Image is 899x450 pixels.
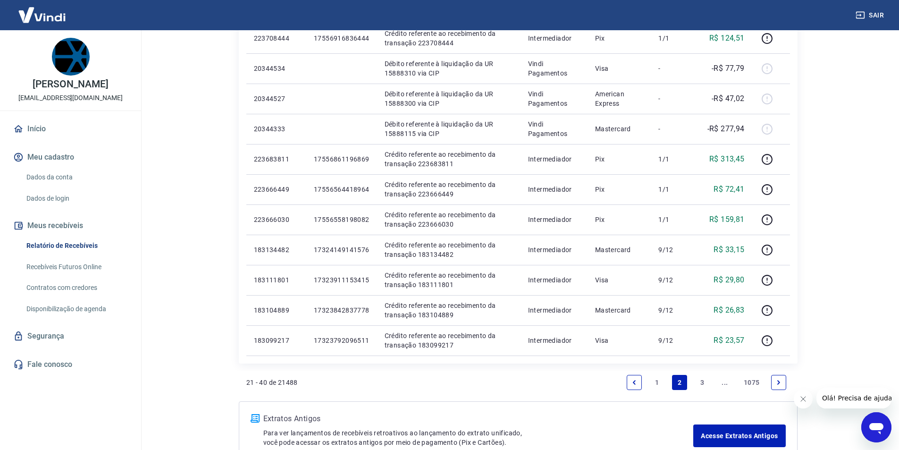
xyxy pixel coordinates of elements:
p: Intermediador [528,154,580,164]
iframe: Fechar mensagem [794,390,813,408]
p: Visa [595,336,644,345]
p: Crédito referente ao recebimento da transação 223708444 [385,29,513,48]
p: R$ 72,41 [714,184,744,195]
p: 1/1 [658,215,686,224]
p: R$ 159,81 [709,214,745,225]
p: R$ 23,57 [714,335,744,346]
p: American Express [595,89,644,108]
p: Vindi Pagamentos [528,119,580,138]
p: -R$ 277,94 [707,123,745,135]
p: 223683811 [254,154,299,164]
p: -R$ 77,79 [712,63,745,74]
a: Page 1075 [740,375,764,390]
p: R$ 33,15 [714,244,744,255]
p: 20344527 [254,94,299,103]
p: - [658,94,686,103]
a: Jump forward [717,375,732,390]
p: 183111801 [254,275,299,285]
button: Sair [854,7,888,24]
a: Page 1 [649,375,664,390]
p: Mastercard [595,124,644,134]
p: Visa [595,64,644,73]
p: 9/12 [658,306,686,315]
p: 20344333 [254,124,299,134]
p: Intermediador [528,215,580,224]
p: 223708444 [254,34,299,43]
p: Pix [595,34,644,43]
p: 17323792096511 [314,336,370,345]
p: 183104889 [254,306,299,315]
a: Fale conosco [11,354,130,375]
p: Mastercard [595,306,644,315]
a: Next page [771,375,786,390]
p: Crédito referente ao recebimento da transação 223666030 [385,210,513,229]
p: - [658,64,686,73]
p: [EMAIL_ADDRESS][DOMAIN_NAME] [18,93,123,103]
p: Intermediador [528,275,580,285]
p: Crédito referente ao recebimento da transação 223666449 [385,180,513,199]
span: Olá! Precisa de ajuda? [6,7,79,14]
p: R$ 29,80 [714,274,744,286]
p: Pix [595,215,644,224]
p: Visa [595,275,644,285]
a: Page 3 [695,375,710,390]
p: 17556558198082 [314,215,370,224]
p: - [658,124,686,134]
a: Dados de login [23,189,130,208]
p: Intermediador [528,34,580,43]
p: Intermediador [528,336,580,345]
button: Meu cadastro [11,147,130,168]
p: Crédito referente ao recebimento da transação 223683811 [385,150,513,169]
p: [PERSON_NAME] [33,79,108,89]
p: Pix [595,185,644,194]
a: Page 2 is your current page [672,375,687,390]
a: Início [11,119,130,139]
p: 21 - 40 de 21488 [246,378,298,387]
p: 9/12 [658,245,686,255]
p: Extratos Antigos [263,413,694,425]
a: Relatório de Recebíveis [23,236,130,255]
p: R$ 124,51 [709,33,745,44]
a: Disponibilização de agenda [23,299,130,319]
p: Mastercard [595,245,644,255]
p: R$ 313,45 [709,153,745,165]
p: 1/1 [658,185,686,194]
p: Crédito referente ao recebimento da transação 183099217 [385,331,513,350]
p: Crédito referente ao recebimento da transação 183111801 [385,271,513,289]
p: Vindi Pagamentos [528,59,580,78]
iframe: Mensagem da empresa [816,388,891,408]
p: Débito referente à liquidação da UR 15888310 via CIP [385,59,513,78]
p: 17556916836444 [314,34,370,43]
p: Crédito referente ao recebimento da transação 183104889 [385,301,513,320]
p: -R$ 47,02 [712,93,745,104]
p: 183099217 [254,336,299,345]
p: 17556564418964 [314,185,370,194]
a: Dados da conta [23,168,130,187]
img: 87a70744-245b-4d61-af27-6a4fa1106efb.jpeg [52,38,90,76]
a: Previous page [627,375,642,390]
iframe: Botão para abrir a janela de mensagens [861,412,891,442]
p: 17323911153415 [314,275,370,285]
p: 1/1 [658,154,686,164]
p: 183134482 [254,245,299,255]
p: Débito referente à liquidação da UR 15888300 via CIP [385,89,513,108]
p: 17324149141576 [314,245,370,255]
p: Vindi Pagamentos [528,89,580,108]
button: Meus recebíveis [11,215,130,236]
p: Débito referente à liquidação da UR 15888115 via CIP [385,119,513,138]
p: Intermediador [528,185,580,194]
p: 1/1 [658,34,686,43]
p: 20344534 [254,64,299,73]
p: Crédito referente ao recebimento da transação 183134482 [385,240,513,259]
p: Para ver lançamentos de recebíveis retroativos ao lançamento do extrato unificado, você pode aces... [263,428,694,447]
p: Intermediador [528,245,580,255]
a: Segurança [11,326,130,347]
img: ícone [251,414,260,423]
ul: Pagination [623,371,790,394]
p: 9/12 [658,275,686,285]
a: Contratos com credores [23,278,130,297]
p: 17556861196869 [314,154,370,164]
p: Intermediador [528,306,580,315]
p: 17323842837778 [314,306,370,315]
p: R$ 26,83 [714,305,744,316]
